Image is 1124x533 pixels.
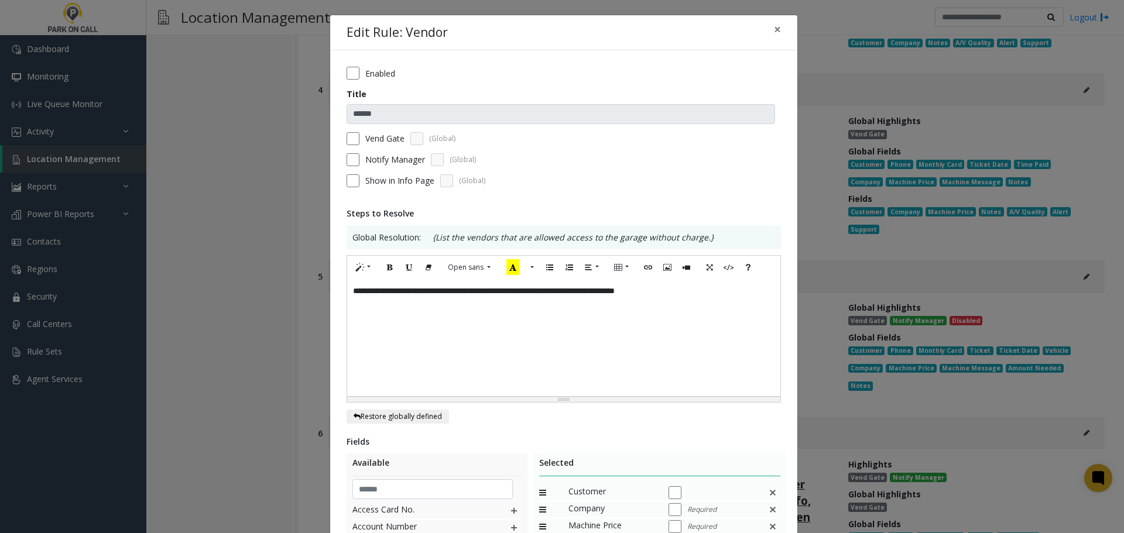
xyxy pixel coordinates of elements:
[766,15,789,44] button: Close
[429,133,455,144] span: (Global)
[525,259,537,277] button: More Color
[578,259,605,277] button: Paragraph
[450,154,476,165] span: (Global)
[719,259,739,277] button: Code View
[347,23,448,42] h4: Edit Rule: Vendor
[347,397,780,402] div: Resize
[365,132,405,145] label: Vend Gate
[421,231,714,243] p: {List the vendors that are allowed access to the garage without charge.}
[352,231,421,243] span: Global Resolution:
[559,259,579,277] button: Ordered list (CTRL+SHIFT+NUM8)
[687,504,717,515] span: Required
[540,259,560,277] button: Unordered list (CTRL+SHIFT+NUM7)
[365,67,395,80] label: Enabled
[347,410,449,424] button: Restore globally defined
[568,502,656,517] span: Company
[419,259,438,277] button: Remove Font Style (CTRL+\)
[365,153,425,166] label: Notify Manager
[448,262,484,272] span: Open sans
[768,485,777,500] img: false
[347,435,781,448] div: Fields
[350,259,377,277] button: Style
[768,502,777,517] img: false
[509,503,519,518] img: plusIcon.svg
[500,259,526,277] button: Recent Color
[380,259,400,277] button: Bold (CTRL+B)
[459,176,485,186] span: (Global)
[608,259,635,277] button: Table
[365,174,434,187] span: Show in Info Page
[347,88,366,100] label: Title
[568,485,656,500] span: Customer
[638,259,658,277] button: Link (CTRL+K)
[441,259,497,276] button: Font Family
[352,503,485,518] span: Access Card No.
[347,207,781,219] div: Steps to Resolve
[352,456,522,476] div: Available
[677,259,697,277] button: Video
[738,259,758,277] button: Help
[399,259,419,277] button: Underline (CTRL+U)
[539,456,781,476] div: Selected
[687,521,717,532] span: Required
[774,21,781,37] span: ×
[657,259,677,277] button: Picture
[700,259,719,277] button: Full Screen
